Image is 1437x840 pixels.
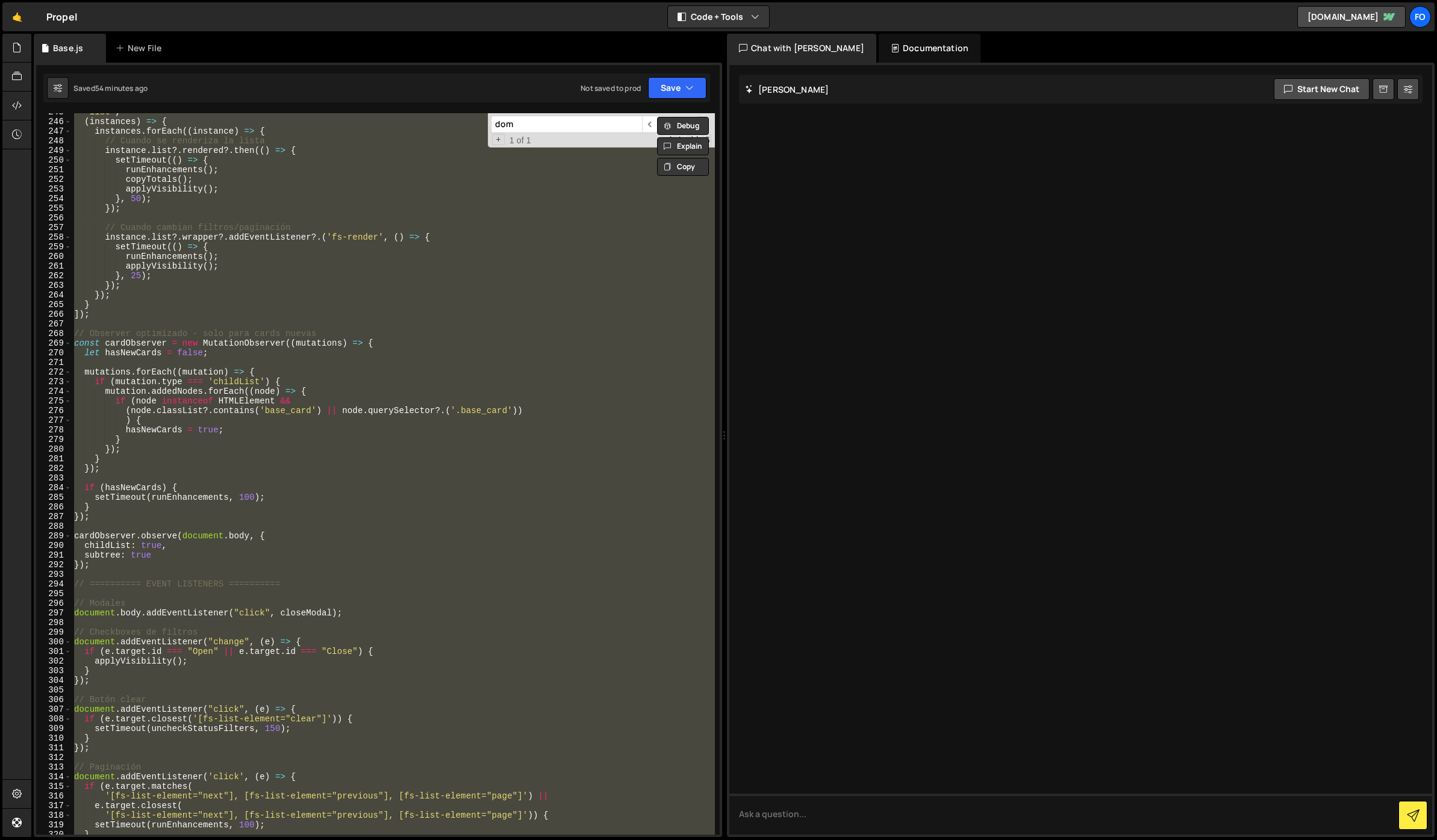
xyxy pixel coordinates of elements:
[36,271,72,281] div: 262
[36,714,72,724] div: 308
[46,10,77,24] div: Propel
[36,570,72,579] div: 293
[36,782,72,791] div: 315
[36,676,72,685] div: 304
[36,502,72,512] div: 286
[36,753,72,762] div: 312
[36,319,72,329] div: 267
[36,435,72,444] div: 279
[1297,6,1406,28] a: [DOMAIN_NAME]
[36,406,72,415] div: 276
[36,281,72,290] div: 263
[36,261,72,271] div: 261
[36,338,72,348] div: 269
[36,762,72,772] div: 313
[36,541,72,550] div: 290
[36,232,72,242] div: 258
[36,194,72,204] div: 254
[36,348,72,358] div: 270
[36,656,72,666] div: 302
[36,223,72,232] div: 257
[36,810,72,820] div: 318
[657,117,709,135] button: Debug
[36,627,72,637] div: 299
[36,290,72,300] div: 264
[36,589,72,599] div: 295
[36,512,72,521] div: 287
[36,550,72,560] div: 291
[36,705,72,714] div: 307
[36,483,72,493] div: 284
[36,184,72,194] div: 253
[727,34,876,63] div: Chat with [PERSON_NAME]
[36,772,72,782] div: 314
[36,695,72,705] div: 306
[642,116,659,133] span: ​
[745,84,829,95] h2: [PERSON_NAME]
[36,791,72,801] div: 316
[36,608,72,618] div: 297
[36,136,72,146] div: 248
[36,743,72,753] div: 311
[36,454,72,464] div: 281
[36,300,72,310] div: 265
[36,155,72,165] div: 250
[1409,6,1431,28] a: fo
[648,77,706,99] button: Save
[36,310,72,319] div: 266
[95,83,148,93] div: 54 minutes ago
[36,146,72,155] div: 249
[73,83,148,93] div: Saved
[36,666,72,676] div: 303
[36,387,72,396] div: 274
[36,820,72,830] div: 319
[36,531,72,541] div: 289
[657,137,709,155] button: Explain
[1274,78,1370,100] button: Start new chat
[36,377,72,387] div: 273
[36,599,72,608] div: 296
[36,647,72,656] div: 301
[36,425,72,435] div: 278
[36,204,72,213] div: 255
[36,685,72,695] div: 305
[36,213,72,223] div: 256
[36,637,72,647] div: 300
[36,165,72,175] div: 251
[668,6,769,28] button: Code + Tools
[36,329,72,338] div: 268
[36,464,72,473] div: 282
[36,367,72,377] div: 272
[36,415,72,425] div: 277
[36,801,72,810] div: 317
[53,42,83,54] div: Base.js
[36,579,72,589] div: 294
[491,116,642,133] input: Search for
[36,724,72,733] div: 309
[492,134,505,145] span: Toggle Replace mode
[36,396,72,406] div: 275
[581,83,641,93] div: Not saved to prod
[36,493,72,502] div: 285
[2,2,32,31] a: 🤙
[36,117,72,126] div: 246
[36,358,72,367] div: 271
[36,521,72,531] div: 288
[505,135,536,145] span: 1 of 1
[36,830,72,839] div: 320
[36,252,72,261] div: 260
[36,444,72,454] div: 280
[36,242,72,252] div: 259
[36,473,72,483] div: 283
[879,34,980,63] div: Documentation
[36,618,72,627] div: 298
[657,158,709,176] button: Copy
[36,733,72,743] div: 310
[36,126,72,136] div: 247
[36,175,72,184] div: 252
[116,42,166,54] div: New File
[36,560,72,570] div: 292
